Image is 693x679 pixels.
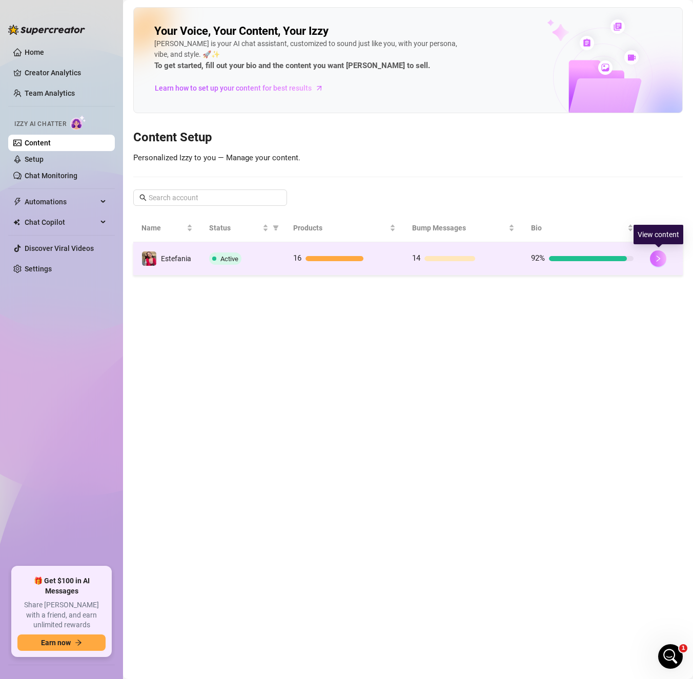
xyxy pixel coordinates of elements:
div: Giselle says… [8,112,197,172]
div: Giselle says… [8,88,197,112]
a: Learn how to set up your content for best results [154,80,331,96]
a: Discover Viral Videos [25,244,94,252]
a: Chat Monitoring [25,172,77,180]
span: arrow-right [314,83,324,93]
h3: Content Setup [133,130,683,146]
h2: Your Voice, Your Content, Your Izzy [154,24,329,38]
div: How can I change [PERSON_NAME]'s reply to those fans who send tip on our posts? Coz she's saying ... [45,24,189,74]
div: Also, I checked the creator’s bio settings under Content, and it shows that [PERSON_NAME] is mark... [8,260,168,353]
div: [PERSON_NAME] is your AI chat assistant, customized to sound just like you, with your persona, vi... [154,38,462,72]
img: Chat Copilot [13,219,20,226]
span: Personalized Izzy to you — Manage your content. [133,153,300,162]
span: 🎁 Get $100 in AI Messages [17,576,106,596]
a: Setup [25,155,44,163]
textarea: Message… [9,314,196,331]
img: Profile image for Giselle [48,90,58,100]
div: Giselle says… [8,217,197,260]
span: 16 [293,253,301,263]
span: Products [293,222,388,234]
div: Thanks for providing the requested information — I’m sharing it with the team now [16,223,160,253]
span: filter [271,220,281,236]
button: go back [7,4,26,24]
span: Name [141,222,185,234]
div: @u423492970 [128,172,197,195]
span: Chat Copilot [25,214,97,230]
button: Gif picker [32,335,40,344]
th: Bump Messages [404,214,523,242]
p: Active 30m ago [50,13,102,23]
a: Settings [25,265,52,273]
span: filter [273,225,279,231]
img: logo-BBDzfeDw.svg [8,25,85,35]
div: [DATE] [8,203,197,217]
a: Creator Analytics [25,65,107,81]
span: Earn now [41,639,71,647]
button: Emoji picker [16,335,24,344]
span: 92% [531,253,545,263]
a: Home [25,48,44,56]
span: search [139,194,147,201]
span: arrow-right [75,639,82,646]
button: Earn nowarrow-right [17,634,106,651]
div: Giselle says… [8,260,197,375]
button: Home [160,4,180,24]
span: Automations [25,194,97,210]
span: Learn how to set up your content for best results [155,82,312,94]
input: Search account [149,192,273,203]
span: right [655,255,662,262]
div: joined the conversation [61,90,158,99]
span: Bio [531,222,625,234]
img: Profile image for Giselle [29,6,46,22]
img: AI Chatter [70,115,86,130]
th: Bio [523,214,642,242]
div: That definitely shouldn’t be happening — thanks for flagging it! Could you share the fan’s user I... [16,118,160,158]
button: right [650,250,666,267]
a: Team Analytics [25,89,75,97]
div: Also, I checked the creator’s bio settings under Content, and it shows that [PERSON_NAME] is mark... [16,266,160,316]
div: Close [180,4,198,23]
span: Active [220,255,238,263]
span: 14 [412,253,420,263]
div: Lhui says… [8,172,197,203]
span: Izzy AI Chatter [14,119,66,129]
a: Content [25,139,51,147]
button: Send a message… [176,331,192,348]
button: Upload attachment [49,335,57,344]
h1: Giselle [50,5,77,13]
img: ai-chatter-content-library-cLFOSyPT.png [523,8,682,113]
th: Products [285,214,404,242]
span: 1 [679,644,687,652]
div: @u423492970 [136,178,189,188]
th: Name [133,214,201,242]
span: thunderbolt [13,198,22,206]
span: Bump Messages [412,222,506,234]
span: Estefania [161,254,191,263]
strong: To get started, fill out your bio and the content you want [PERSON_NAME] to sell. [154,61,430,70]
b: Giselle [61,91,85,98]
span: Status [209,222,260,234]
iframe: Intercom live chat [658,644,683,669]
th: Status [201,214,285,242]
span: Share [PERSON_NAME] with a friend, and earn unlimited rewards [17,600,106,630]
div: View content [634,225,683,244]
img: Estefania [142,251,156,266]
div: Thanks for providing the requested information — I’m sharing it with the team now [8,217,168,259]
div: That definitely shouldn’t be happening — thanks for flagging it! Could you share the fan’s user I... [8,112,168,164]
button: Start recording [65,335,73,344]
